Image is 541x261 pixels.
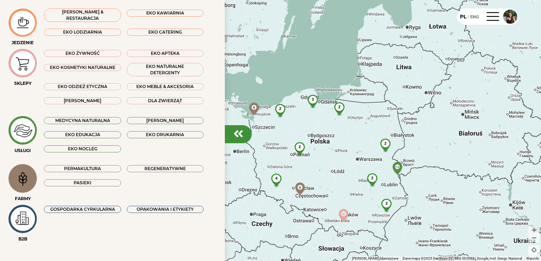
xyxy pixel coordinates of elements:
[44,29,121,36] div: EKO LODZIARNIA
[11,208,35,229] img: icon-image
[11,167,35,190] img: icon-image
[127,97,204,104] div: DLA ZWIERZĄT
[44,117,121,124] div: MEDYCYNA NATURALNA
[127,206,204,213] div: OPAKOWANIA I ETYKIETY
[127,83,204,90] div: EKO MEBLE & AKCESORIA
[8,80,37,87] div: SKLEPY
[44,179,121,186] div: Pasieki
[44,145,121,152] div: EKO NOCLEG
[403,256,522,260] span: Dane mapy ©2025 GeoBasis-DE/BKG (©2009), Google, Inst. Geogr. Nacional
[11,119,35,142] img: icon-image
[275,176,277,180] span: 4
[8,196,37,202] div: FARMY
[127,29,204,36] div: EKO CATERING
[44,50,121,57] div: EKO ŻYWNOŚĆ
[385,201,387,205] span: 3
[11,52,35,75] img: icon-image
[470,13,479,21] div: ENG
[8,236,37,242] div: B2B
[338,105,340,109] span: 2
[127,50,204,57] div: EKO APTEKA
[127,131,204,138] div: EKO DRUKARNIA
[526,256,539,260] a: Warunki (otwiera się w nowej karcie)
[44,64,121,71] div: EKO KOSMETYKI NATURALNE
[127,10,204,17] div: EKO KAWIARNIA
[371,176,373,180] span: 2
[384,141,386,145] span: 2
[298,145,301,149] span: 2
[11,14,35,31] img: icon-image
[279,106,281,111] span: 2
[44,83,121,90] div: EKO ODZIEŻ ETYCZNA
[466,14,470,20] div: |
[127,63,204,76] div: EKO NATURALNE DETERGENTY
[352,256,398,261] button: Skróty klawiszowe
[44,206,121,213] div: GOSPODARKA CYRKULARNA
[8,147,37,154] div: USŁUGI
[312,97,314,101] span: 3
[127,117,204,124] div: [PERSON_NAME]
[44,165,121,172] div: Permakultura
[44,8,121,22] div: [PERSON_NAME] & RESTAURACJA
[127,165,204,172] div: Regeneratywne
[44,97,121,104] div: [PERSON_NAME]
[460,13,466,21] div: PL
[8,40,37,46] div: JEDZENIE
[44,131,121,138] div: EKO EDUKACJA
